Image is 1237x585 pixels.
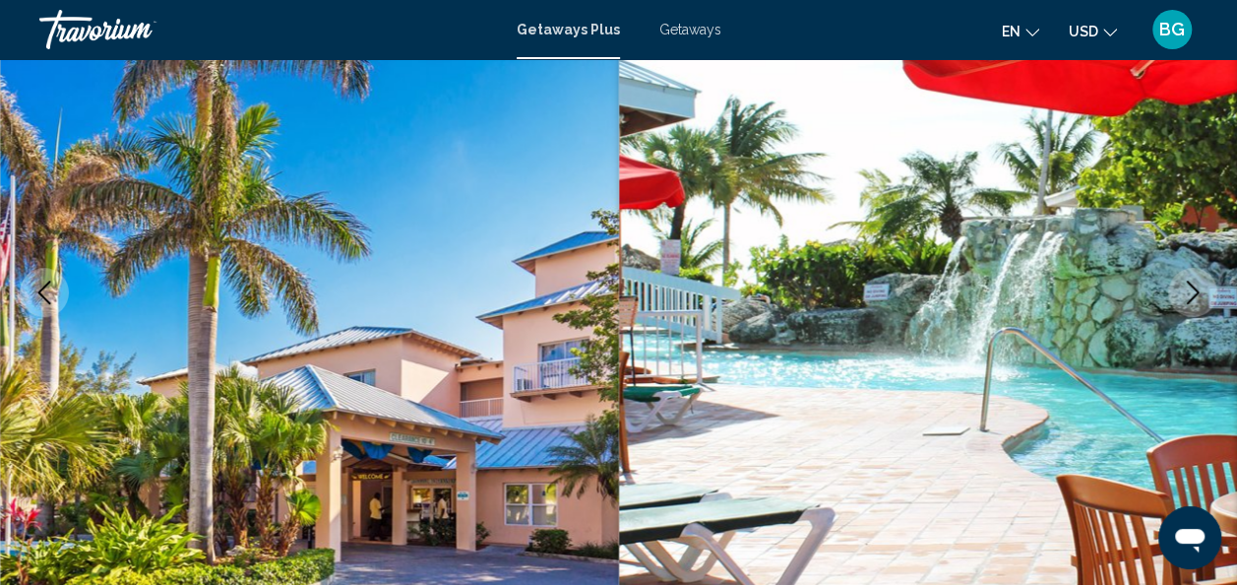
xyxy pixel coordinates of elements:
span: BG [1159,20,1185,39]
span: USD [1069,24,1098,39]
a: Travorium [39,10,497,49]
span: en [1002,24,1021,39]
iframe: Button to launch messaging window [1158,506,1221,569]
button: Change currency [1069,17,1117,45]
a: Getaways [659,22,721,37]
button: Change language [1002,17,1039,45]
a: Getaways Plus [517,22,620,37]
button: User Menu [1146,9,1198,50]
button: Next image [1168,268,1217,317]
button: Previous image [20,268,69,317]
